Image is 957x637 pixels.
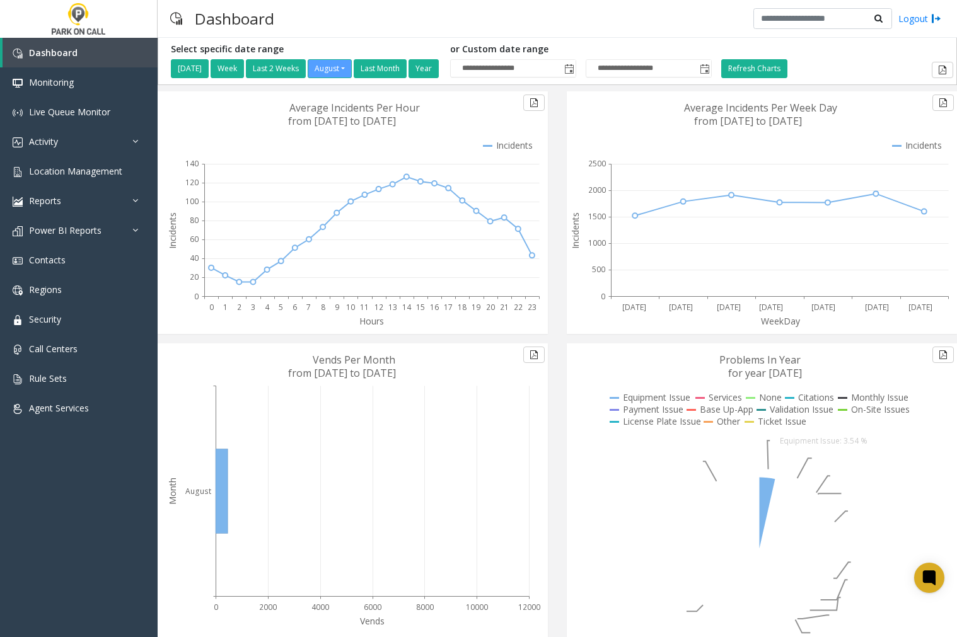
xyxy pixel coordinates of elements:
img: 'icon' [13,137,23,147]
text: 1000 [588,238,606,248]
text: Vends [360,615,385,627]
text: Vends Per Month [313,353,395,367]
text: Incidents [905,139,942,151]
img: 'icon' [13,285,23,296]
text: [DATE] [669,302,693,313]
text: 0 [601,291,605,302]
text: [DATE] [908,302,932,313]
button: Export to pdf [932,347,954,363]
button: Last Month [354,59,407,78]
span: Dashboard [29,47,78,59]
text: Equipment Issue: 3.54 % [780,435,867,446]
text: 12 [374,302,383,313]
img: pageIcon [170,3,182,34]
button: Last 2 Weeks [246,59,306,78]
span: Call Centers [29,343,78,355]
text: License Plate Issue [623,415,701,427]
img: 'icon' [13,226,23,236]
text: Other [717,415,741,427]
text: 7 [306,302,311,313]
text: from [DATE] to [DATE] [288,366,396,380]
span: Contacts [29,254,66,266]
text: Incidents [496,139,533,151]
text: 100 [185,196,199,207]
text: 4 [265,302,270,313]
text: 2000 [259,602,277,612]
img: 'icon' [13,345,23,355]
text: 1500 [588,211,606,222]
span: Power BI Reports [29,224,101,236]
text: August [185,486,211,496]
img: 'icon' [13,108,23,118]
button: August [308,59,352,78]
text: 15 [416,302,425,313]
a: Dashboard [3,38,158,67]
text: Base Up-App [700,403,753,415]
img: 'icon' [13,167,23,177]
h5: Select specific date range [171,44,441,55]
text: 9 [335,302,339,313]
text: 0 [194,291,199,302]
img: 'icon' [13,404,23,414]
text: Monthly Issue [851,391,908,403]
text: Average Incidents Per Hour [289,101,420,115]
img: logout [931,12,941,25]
text: 140 [185,158,199,169]
text: 3 [251,302,255,313]
text: Services [709,391,742,403]
text: [DATE] [717,302,741,313]
text: 16 [430,302,439,313]
img: 'icon' [13,256,23,266]
text: 10 [346,302,355,313]
text: 2000 [588,185,606,195]
span: Rule Sets [29,372,67,384]
text: 6000 [364,602,381,612]
span: Agent Services [29,402,89,414]
text: 5 [279,302,283,313]
text: 2 [237,302,241,313]
span: Security [29,313,61,325]
button: Export to pdf [523,95,545,111]
text: None [759,391,782,403]
text: Citations [798,391,834,403]
button: [DATE] [171,59,209,78]
text: WeekDay [761,315,801,327]
img: 'icon' [13,49,23,59]
text: 60 [190,234,199,244]
text: 20 [190,272,199,282]
text: 23 [528,302,536,313]
text: On-Site Issues [851,403,910,415]
span: Activity [29,135,58,147]
span: Location Management [29,165,122,177]
span: Regions [29,284,62,296]
span: Reports [29,195,61,207]
text: [DATE] [865,302,889,313]
text: 21 [500,302,509,313]
button: Export to pdf [523,347,545,363]
text: 6 [293,302,297,313]
text: Incidents [166,212,178,249]
button: Year [409,59,439,78]
text: [DATE] [622,302,646,313]
text: from [DATE] to [DATE] [288,114,396,128]
text: Average Incidents Per Week Day [684,101,837,115]
text: 500 [592,264,605,275]
button: Export to pdf [932,62,953,78]
button: Week [211,59,244,78]
text: 8000 [416,602,434,612]
text: 11 [360,302,369,313]
text: Hours [359,315,384,327]
text: Incidents [569,212,581,249]
text: 4000 [311,602,329,612]
span: Live Queue Monitor [29,106,110,118]
img: 'icon' [13,374,23,384]
text: Month [166,478,178,505]
text: 2500 [588,158,606,169]
h5: or Custom date range [450,44,712,55]
text: from [DATE] to [DATE] [694,114,802,128]
text: 40 [190,253,199,263]
h3: Dashboard [188,3,281,34]
text: Equipment Issue [623,391,690,403]
span: Monitoring [29,76,74,88]
text: Payment Issue [623,403,683,415]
